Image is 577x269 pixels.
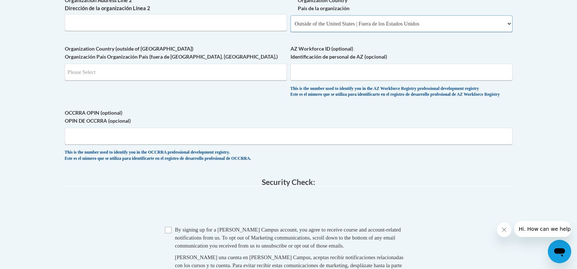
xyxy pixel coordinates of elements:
iframe: reCAPTCHA [233,194,344,222]
span: Security Check: [262,177,315,186]
input: Metadata input [65,14,287,31]
div: This is the number used to identify you in the AZ Workforce Registry professional development reg... [291,86,513,98]
iframe: Button to launch messaging window [548,240,571,263]
label: Organization Country (outside of [GEOGRAPHIC_DATA]) Organización País Organización País (fuera de... [65,45,287,61]
div: This is the number used to identify you in the OCCRRA professional development registry. Este es ... [65,150,513,162]
label: OCCRRA OPIN (optional) OPIN DE OCCRRA (opcional) [65,109,513,125]
iframe: Close message [497,222,511,237]
label: AZ Workforce ID (optional) Identificación de personal de AZ (opcional) [291,45,513,61]
span: By signing up for a [PERSON_NAME] Campus account, you agree to receive course and account-related... [175,227,401,249]
input: Search [65,64,287,80]
iframe: Message from company [514,221,571,237]
span: Hi. How can we help? [4,5,59,11]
